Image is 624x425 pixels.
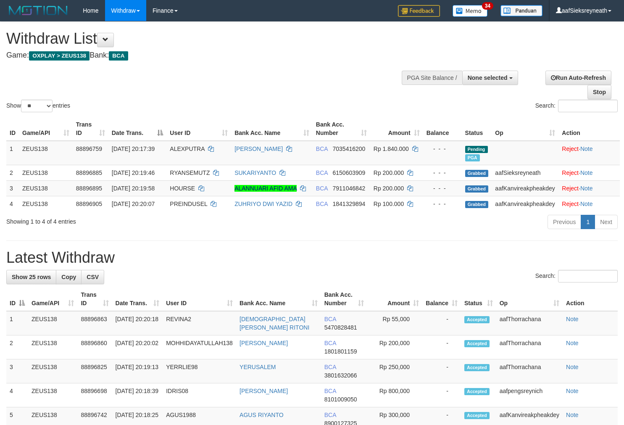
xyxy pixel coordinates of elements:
span: [DATE] 20:17:39 [112,145,155,152]
span: ALEXPUTRA [170,145,204,152]
a: Note [580,201,593,207]
span: OXPLAY > ZEUS138 [29,51,90,61]
td: · [558,196,620,211]
span: Grabbed [465,201,489,208]
td: 88896825 [77,359,112,383]
td: YERRLIE98 [163,359,236,383]
label: Search: [535,100,618,112]
td: - [422,359,461,383]
label: Search: [535,270,618,282]
span: [DATE] 20:19:46 [112,169,155,176]
span: RYANSEMUTZ [170,169,210,176]
td: [DATE] 20:20:02 [112,335,163,359]
a: [PERSON_NAME] [234,145,283,152]
span: Grabbed [465,185,489,193]
td: aafKanvireakpheakdey [492,196,558,211]
a: YERUSALEM [240,364,276,370]
span: Marked by aafpengsreynich [465,154,480,161]
th: Op: activate to sort column ascending [492,117,558,141]
span: 88896885 [76,169,102,176]
input: Search: [558,100,618,112]
td: - [422,311,461,335]
td: Rp 55,000 [367,311,422,335]
td: 2 [6,165,19,180]
img: Feedback.jpg [398,5,440,17]
span: 88896759 [76,145,102,152]
span: Copy 7035416200 to clipboard [333,145,366,152]
th: Bank Acc. Number: activate to sort column ascending [313,117,370,141]
th: Bank Acc. Name: activate to sort column ascending [231,117,313,141]
span: BCA [324,316,336,322]
th: Game/API: activate to sort column ascending [28,287,77,311]
td: - [422,383,461,407]
td: IDRIS08 [163,383,236,407]
span: BCA [316,169,328,176]
td: ZEUS138 [19,196,73,211]
th: Amount: activate to sort column ascending [370,117,423,141]
div: - - - [427,200,458,208]
a: ZUHRIYO DWI YAZID [234,201,292,207]
th: User ID: activate to sort column ascending [166,117,231,141]
td: ZEUS138 [19,180,73,196]
td: [DATE] 20:19:13 [112,359,163,383]
span: BCA [324,340,336,346]
img: MOTION_logo.png [6,4,70,17]
th: Date Trans.: activate to sort column descending [108,117,167,141]
a: SUKARIYANTO [234,169,276,176]
span: BCA [316,185,328,192]
a: Next [595,215,618,229]
span: Rp 200.000 [374,185,404,192]
td: ZEUS138 [28,383,77,407]
input: Search: [558,270,618,282]
span: Copy 7911046842 to clipboard [333,185,366,192]
img: Button%20Memo.svg [453,5,488,17]
th: ID: activate to sort column descending [6,287,28,311]
th: ID [6,117,19,141]
a: [DEMOGRAPHIC_DATA][PERSON_NAME] RITONI [240,316,309,331]
img: panduan.png [500,5,542,16]
td: 4 [6,383,28,407]
td: aafSieksreyneath [492,165,558,180]
span: [DATE] 20:19:58 [112,185,155,192]
a: Reject [562,201,579,207]
td: 88896698 [77,383,112,407]
h1: Latest Withdraw [6,249,618,266]
select: Showentries [21,100,53,112]
span: Accepted [464,388,490,395]
a: Note [566,388,579,394]
a: [PERSON_NAME] [240,340,288,346]
a: Note [566,364,579,370]
span: Copy 1801801159 to clipboard [324,348,357,355]
a: Reject [562,169,579,176]
th: Status: activate to sort column ascending [461,287,496,311]
label: Show entries [6,100,70,112]
th: Status [462,117,492,141]
a: 1 [581,215,595,229]
span: Copy [61,274,76,280]
td: 3 [6,180,19,196]
span: 88896905 [76,201,102,207]
a: Note [566,412,579,418]
td: 2 [6,335,28,359]
span: BCA [324,388,336,394]
td: · [558,180,620,196]
th: Amount: activate to sort column ascending [367,287,422,311]
span: Accepted [464,316,490,323]
td: aafThorrachana [496,311,563,335]
div: - - - [427,145,458,153]
td: [DATE] 20:18:39 [112,383,163,407]
a: Stop [587,85,611,99]
span: Copy 8101009050 to clipboard [324,396,357,403]
div: Showing 1 to 4 of 4 entries [6,214,254,226]
th: Bank Acc. Number: activate to sort column ascending [321,287,368,311]
th: Balance: activate to sort column ascending [422,287,461,311]
span: BCA [316,145,328,152]
span: None selected [468,74,508,81]
td: 1 [6,141,19,165]
td: REVINA2 [163,311,236,335]
td: [DATE] 20:20:18 [112,311,163,335]
a: Show 25 rows [6,270,56,284]
td: aafpengsreynich [496,383,563,407]
th: Game/API: activate to sort column ascending [19,117,73,141]
span: Accepted [464,340,490,347]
